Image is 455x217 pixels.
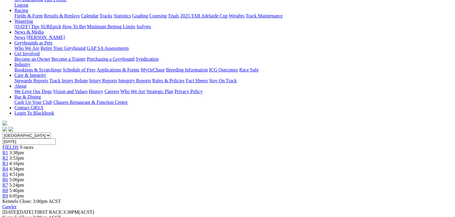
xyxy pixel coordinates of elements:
[89,89,103,94] a: History
[14,24,39,29] a: [DATE] Tips
[14,19,33,24] a: Wagering
[87,24,135,29] a: Minimum Betting Limits
[2,182,8,188] a: R7
[14,100,453,105] div: Bar & Dining
[14,94,41,99] a: Bar & Dining
[137,24,151,29] a: Isolynx
[14,67,453,73] div: Industry
[2,161,8,166] a: R3
[132,13,148,18] a: Grading
[49,78,88,83] a: Track Injury Rebate
[14,35,25,40] a: News
[14,105,43,110] a: Contact GRSA
[2,188,8,193] span: R8
[14,40,52,45] a: Greyhounds as Pets
[14,89,52,94] a: We Love Our Dogs
[14,8,28,13] a: Racing
[2,166,8,171] a: R4
[14,24,453,29] div: Wagering
[9,193,24,198] span: 6:05pm
[9,182,24,188] span: 5:24pm
[180,13,228,18] a: 2025 TAB Adelaide Cup
[2,127,7,131] img: facebook.svg
[35,209,63,215] span: FIRST RACE:
[239,67,258,72] a: Race Safe
[63,24,86,29] a: How To Bet
[229,13,244,18] a: Weights
[87,46,129,51] a: GAP SA Assessments
[20,145,33,150] span: 9 races
[14,29,44,35] a: News & Media
[149,13,167,18] a: Coursing
[2,177,8,182] a: R6
[14,2,28,8] a: Logout
[53,89,88,94] a: Vision and Values
[14,13,43,18] a: Fields & Form
[26,35,65,40] a: [PERSON_NAME]
[141,67,165,72] a: MyOzChase
[120,89,145,94] a: Who We Are
[136,56,158,62] a: Syndication
[97,67,140,72] a: Applications & Forms
[81,13,98,18] a: Calendar
[14,110,54,116] a: Login To Blackbook
[14,73,46,78] a: Care & Integrity
[41,46,86,51] a: Retire Your Greyhound
[9,172,24,177] span: 4:51pm
[152,78,185,83] a: Rules & Policies
[2,193,8,198] span: R9
[14,83,26,89] a: About
[14,67,61,72] a: Bookings & Scratchings
[14,89,453,94] div: About
[2,145,19,150] a: FIELDS
[168,13,179,18] a: Trials
[114,13,131,18] a: Statistics
[166,67,208,72] a: Breeding Information
[104,89,119,94] a: Careers
[2,204,17,209] a: Gawler
[2,138,56,145] input: Select date
[2,199,61,204] span: Kennels Close: 3:00pm ACST
[209,78,237,83] a: Stay On Track
[14,35,453,40] div: News & Media
[14,51,40,56] a: Get Involved
[14,78,453,83] div: Care & Integrity
[9,161,24,166] span: 4:16pm
[2,121,7,125] img: logo-grsa-white.png
[2,150,8,155] a: R1
[14,56,453,62] div: Get Involved
[9,188,24,193] span: 5:46pm
[186,78,208,83] a: Fact Sheets
[51,56,86,62] a: Become a Trainer
[14,100,52,105] a: Cash Up Your Club
[118,78,151,83] a: Integrity Reports
[89,78,117,83] a: Injury Reports
[14,46,39,51] a: Who We Are
[63,67,95,72] a: Schedule of Fees
[2,172,8,177] a: R5
[2,209,33,215] span: [DATE]
[53,100,128,105] a: Chasers Restaurant & Function Centre
[2,209,18,215] span: [DATE]
[14,46,453,51] div: Greyhounds as Pets
[14,62,30,67] a: Industry
[87,56,134,62] a: Purchasing a Greyhound
[146,89,173,94] a: Strategic Plan
[209,67,238,72] a: ICG Outcomes
[100,13,112,18] a: Tracks
[44,13,80,18] a: Results & Replays
[8,127,13,131] img: twitter.svg
[35,209,94,215] span: 3:38PM(ACST)
[14,13,453,19] div: Racing
[9,177,24,182] span: 5:06pm
[2,155,8,161] a: R2
[14,78,48,83] a: Stewards Reports
[174,89,203,94] a: Privacy Policy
